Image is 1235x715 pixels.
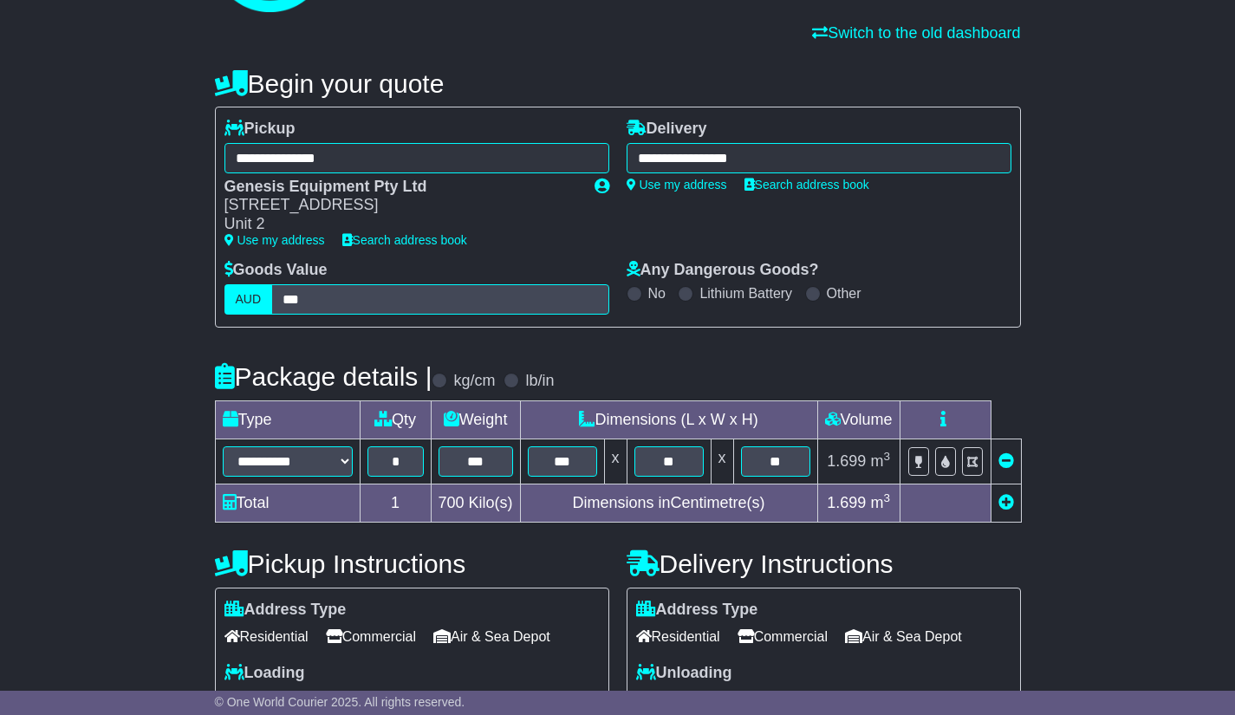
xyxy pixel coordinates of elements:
[224,284,273,315] label: AUD
[636,601,758,620] label: Address Type
[604,439,627,484] td: x
[224,233,325,247] a: Use my address
[998,452,1014,470] a: Remove this item
[738,623,828,650] span: Commercial
[525,372,554,391] label: lb/in
[224,261,328,280] label: Goods Value
[636,686,695,713] span: Forklift
[224,215,577,234] div: Unit 2
[224,196,577,215] div: [STREET_ADDRESS]
[520,400,817,439] td: Dimensions (L x W x H)
[627,120,707,139] label: Delivery
[744,178,869,192] a: Search address book
[215,484,360,522] td: Total
[224,178,577,197] div: Genesis Equipment Pty Ltd
[636,623,720,650] span: Residential
[520,484,817,522] td: Dimensions in Centimetre(s)
[224,664,305,683] label: Loading
[433,623,550,650] span: Air & Sea Depot
[648,285,666,302] label: No
[215,695,465,709] span: © One World Courier 2025. All rights reserved.
[812,24,1020,42] a: Switch to the old dashboard
[439,494,465,511] span: 700
[215,400,360,439] td: Type
[627,549,1021,578] h4: Delivery Instructions
[627,261,819,280] label: Any Dangerous Goods?
[342,233,467,247] a: Search address book
[360,484,431,522] td: 1
[215,362,432,391] h4: Package details |
[224,686,283,713] span: Forklift
[301,686,361,713] span: Tail Lift
[636,664,732,683] label: Unloading
[326,623,416,650] span: Commercial
[360,400,431,439] td: Qty
[817,400,900,439] td: Volume
[712,686,773,713] span: Tail Lift
[870,494,890,511] span: m
[215,69,1021,98] h4: Begin your quote
[453,372,495,391] label: kg/cm
[224,601,347,620] label: Address Type
[827,452,866,470] span: 1.699
[224,623,309,650] span: Residential
[699,285,792,302] label: Lithium Battery
[215,549,609,578] h4: Pickup Instructions
[827,285,861,302] label: Other
[998,494,1014,511] a: Add new item
[627,178,727,192] a: Use my address
[827,494,866,511] span: 1.699
[883,491,890,504] sup: 3
[883,450,890,463] sup: 3
[431,484,520,522] td: Kilo(s)
[711,439,733,484] td: x
[431,400,520,439] td: Weight
[224,120,296,139] label: Pickup
[870,452,890,470] span: m
[845,623,962,650] span: Air & Sea Depot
